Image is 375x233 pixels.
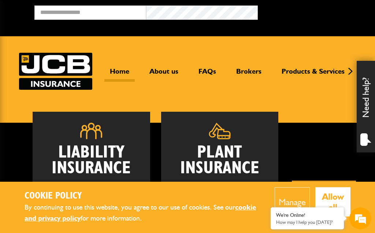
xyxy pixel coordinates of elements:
[275,187,310,217] button: Manage
[357,61,375,152] div: Need help?
[104,67,135,82] a: Home
[172,145,267,176] h2: Plant Insurance
[315,187,351,217] button: Allow all
[25,202,264,224] p: By continuing to use this website, you agree to our use of cookies. See our for more information.
[19,53,92,90] a: JCB Insurance Services
[276,219,338,225] p: How may I help you today?
[231,67,267,82] a: Brokers
[25,191,264,202] h2: Cookie Policy
[258,5,370,17] button: Broker Login
[276,67,350,82] a: Products & Services
[44,145,139,192] h2: Liability Insurance
[144,67,184,82] a: About us
[19,53,92,90] img: JCB Insurance Services logo
[276,212,338,218] div: We're Online!
[193,67,222,82] a: FAQs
